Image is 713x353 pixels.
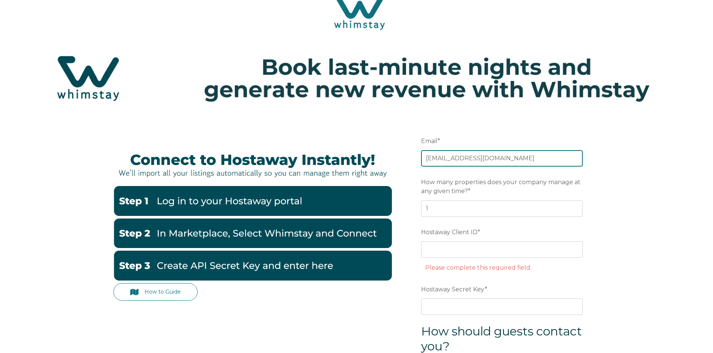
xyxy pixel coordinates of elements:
span: Hostaway Secret Key [421,284,485,295]
img: Hostaway2 [113,219,392,248]
label: Please complete this required field. [425,264,531,271]
img: Hubspot header for SSOB (4) [7,41,706,115]
span: How many properties does your company manage at any given time? [421,176,581,197]
span: Email [421,135,438,147]
img: Hostaway Banner [113,146,392,183]
a: How to Guide [113,283,198,301]
span: Hostaway Client ID [421,226,478,238]
img: Hostaway3-1 [113,251,392,281]
img: Hostaway1 [113,186,392,216]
